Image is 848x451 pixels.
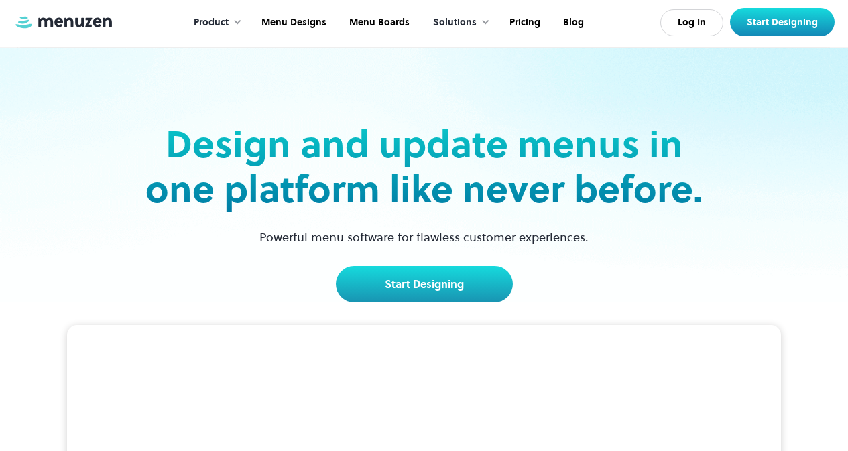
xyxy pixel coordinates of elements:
[336,266,513,302] a: Start Designing
[249,2,337,44] a: Menu Designs
[337,2,420,44] a: Menu Boards
[433,15,477,30] div: Solutions
[243,228,605,246] p: Powerful menu software for flawless customer experiences.
[180,2,249,44] div: Product
[660,9,723,36] a: Log In
[550,2,594,44] a: Blog
[420,2,497,44] div: Solutions
[497,2,550,44] a: Pricing
[141,122,707,212] h2: Design and update menus in one platform like never before.
[194,15,229,30] div: Product
[730,8,835,36] a: Start Designing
